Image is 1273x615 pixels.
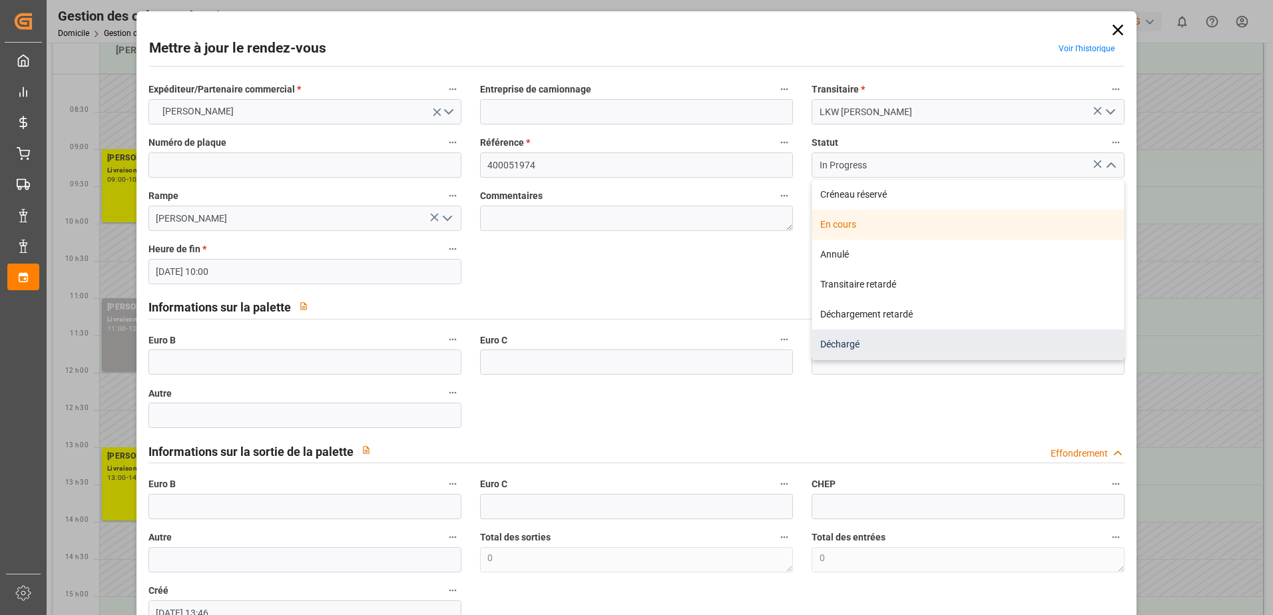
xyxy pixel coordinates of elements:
[444,240,461,258] button: Heure de fin *
[444,582,461,599] button: Créé
[812,270,1124,300] div: Transitaire retardé
[1107,528,1125,546] button: Total des entrées
[291,294,316,319] button: View description
[812,210,1124,240] div: En cours
[148,259,461,284] input: JJ-MM-AAAA HH :MM
[148,335,176,345] font: Euro B
[1059,44,1115,53] a: Voir l’historique
[148,206,461,231] input: Type à rechercher/sélectionner
[812,240,1124,270] div: Annulé
[1107,475,1125,493] button: CHEP
[444,331,461,348] button: Euro B
[148,244,200,254] font: Heure de fin
[812,152,1125,178] input: Type à rechercher/sélectionner
[148,479,176,489] font: Euro B
[149,38,326,59] h2: Mettre à jour le rendez-vous
[148,532,172,542] font: Autre
[444,384,461,401] button: Autre
[812,84,859,95] font: Transitaire
[812,479,836,489] font: CHEP
[1100,102,1120,122] button: Ouvrir le menu
[148,298,291,316] h2: Informations sur la palette
[148,137,226,148] font: Numéro de plaque
[812,180,1124,210] div: Créneau réservé
[1051,447,1108,461] div: Effondrement
[776,187,793,204] button: Commentaires
[776,81,793,98] button: Entreprise de camionnage
[444,134,461,151] button: Numéro de plaque
[156,104,240,118] span: [PERSON_NAME]
[1107,81,1125,98] button: Transitaire *
[812,547,1125,572] textarea: 0
[776,331,793,348] button: Euro C
[1107,134,1125,151] button: Statut
[444,475,461,493] button: Euro B
[436,208,456,229] button: Ouvrir le menu
[1100,155,1120,176] button: Fermer le menu
[444,81,461,98] button: Expéditeur/Partenaire commercial *
[480,84,591,95] font: Entreprise de camionnage
[812,532,886,542] font: Total des entrées
[776,528,793,546] button: Total des sorties
[776,134,793,151] button: Référence *
[148,388,172,399] font: Autre
[444,187,461,204] button: Rampe
[812,137,838,148] font: Statut
[480,547,793,572] textarea: 0
[480,479,507,489] font: Euro C
[444,528,461,546] button: Autre
[480,137,524,148] font: Référence
[148,443,354,461] h2: Informations sur la sortie de la palette
[480,532,551,542] font: Total des sorties
[148,190,178,201] font: Rampe
[148,84,295,95] font: Expéditeur/Partenaire commercial
[480,335,507,345] font: Euro C
[812,300,1124,329] div: Déchargement retardé
[480,190,543,201] font: Commentaires
[776,475,793,493] button: Euro C
[148,585,168,596] font: Créé
[354,437,379,463] button: View description
[812,329,1124,359] div: Déchargé
[148,99,461,124] button: Ouvrir le menu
